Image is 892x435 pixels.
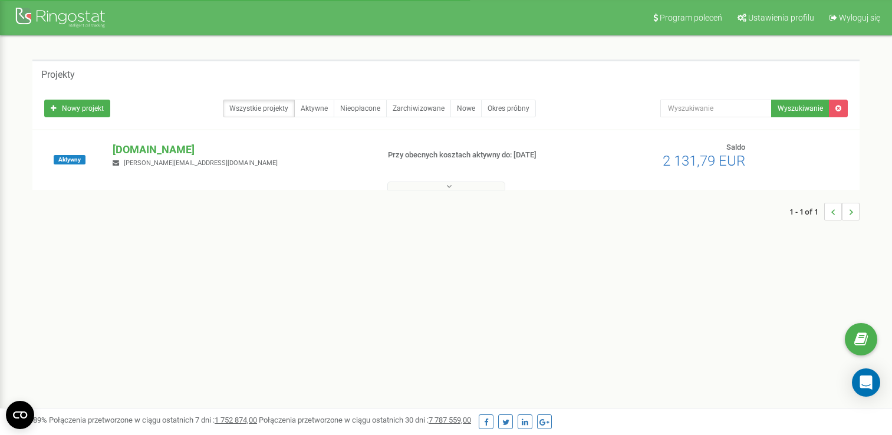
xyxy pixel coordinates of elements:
span: Aktywny [54,155,85,164]
a: Nowy projekt [44,100,110,117]
span: Połączenia przetworzone w ciągu ostatnich 30 dni : [259,416,471,424]
h5: Projekty [41,70,75,80]
u: 7 787 559,00 [429,416,471,424]
a: Zarchiwizowane [386,100,451,117]
div: Open Intercom Messenger [852,368,880,397]
input: Wyszukiwanie [660,100,772,117]
p: Przy obecnych kosztach aktywny do: [DATE] [388,150,575,161]
span: Połączenia przetworzone w ciągu ostatnich 7 dni : [49,416,257,424]
span: Program poleceń [660,13,722,22]
a: Aktywne [294,100,334,117]
span: 1 - 1 of 1 [789,203,824,220]
span: Ustawienia profilu [748,13,814,22]
nav: ... [789,191,860,232]
p: [DOMAIN_NAME] [113,142,368,157]
span: Wyloguj się [839,13,880,22]
span: Saldo [726,143,745,151]
a: Nieopłacone [334,100,387,117]
a: Nowe [450,100,482,117]
u: 1 752 874,00 [215,416,257,424]
a: Wszystkie projekty [223,100,295,117]
button: Open CMP widget [6,401,34,429]
a: Okres próbny [481,100,536,117]
button: Wyszukiwanie [771,100,830,117]
span: [PERSON_NAME][EMAIL_ADDRESS][DOMAIN_NAME] [124,159,278,167]
span: 2 131,79 EUR [663,153,745,169]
